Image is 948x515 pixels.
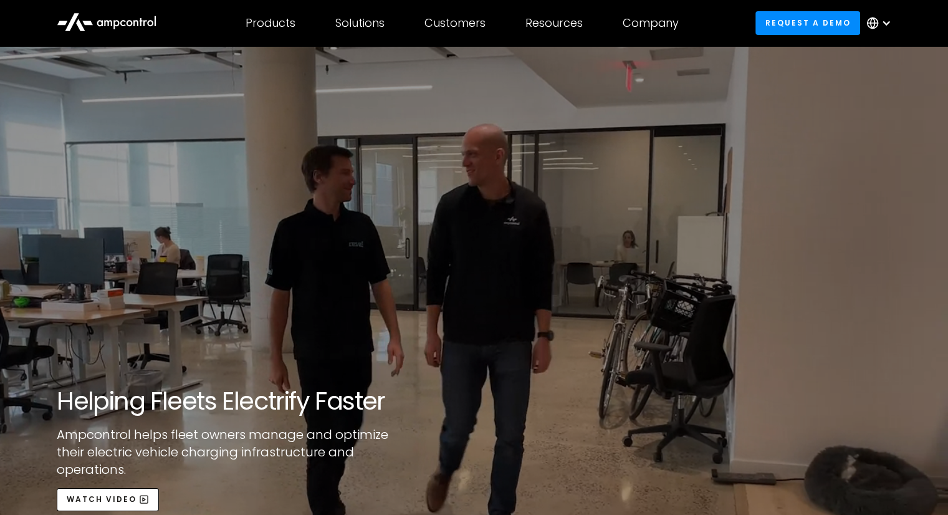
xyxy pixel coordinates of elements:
[424,16,486,30] div: Customers
[623,16,679,30] div: Company
[525,16,583,30] div: Resources
[246,16,295,30] div: Products
[335,16,385,30] div: Solutions
[755,11,860,34] a: Request a demo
